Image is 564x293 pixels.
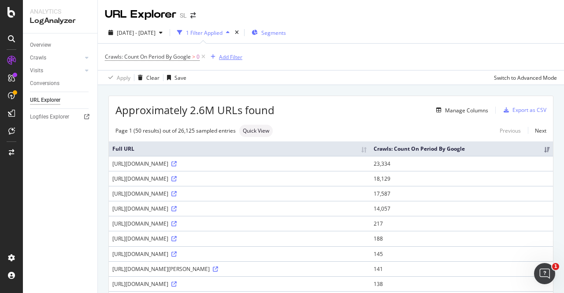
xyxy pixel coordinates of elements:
div: [URL][DOMAIN_NAME] [112,220,367,227]
div: neutral label [239,125,273,137]
span: 0 [197,51,200,63]
div: Crawls [30,53,46,63]
button: Add Filter [207,52,242,62]
div: Save [174,74,186,82]
div: LogAnalyzer [30,16,90,26]
div: Visits [30,66,43,75]
td: 217 [370,216,553,231]
a: Logfiles Explorer [30,112,91,122]
button: Manage Columns [433,105,488,115]
div: [URL][DOMAIN_NAME] [112,190,367,197]
a: Next [528,124,546,137]
span: Segments [261,29,286,37]
td: 14,057 [370,201,553,216]
div: [URL][DOMAIN_NAME][PERSON_NAME] [112,265,367,273]
button: Apply [105,70,130,85]
div: Analytics [30,7,90,16]
span: Approximately 2.6M URLs found [115,103,275,118]
div: Overview [30,41,51,50]
th: Full URL: activate to sort column ascending [109,141,370,156]
div: arrow-right-arrow-left [190,12,196,19]
div: [URL][DOMAIN_NAME] [112,250,367,258]
div: SL [180,11,187,20]
div: Add Filter [219,53,242,61]
td: 138 [370,276,553,291]
div: [URL][DOMAIN_NAME] [112,205,367,212]
td: 188 [370,231,553,246]
button: Clear [134,70,160,85]
div: Switch to Advanced Mode [494,74,557,82]
div: [URL][DOMAIN_NAME] [112,280,367,288]
span: Quick View [243,128,269,134]
button: Export as CSV [500,103,546,117]
div: Apply [117,74,130,82]
a: Visits [30,66,82,75]
span: [DATE] - [DATE] [117,29,156,37]
td: 145 [370,246,553,261]
a: URL Explorer [30,96,91,105]
div: [URL][DOMAIN_NAME] [112,175,367,182]
button: Switch to Advanced Mode [490,70,557,85]
button: [DATE] - [DATE] [105,26,166,40]
td: 141 [370,261,553,276]
div: Page 1 (50 results) out of 26,125 sampled entries [115,127,236,134]
div: URL Explorer [30,96,60,105]
a: Overview [30,41,91,50]
span: > [192,53,195,60]
div: 1 Filter Applied [186,29,223,37]
td: 17,587 [370,186,553,201]
button: Segments [248,26,289,40]
div: times [233,28,241,37]
div: Logfiles Explorer [30,112,69,122]
div: [URL][DOMAIN_NAME] [112,160,367,167]
div: URL Explorer [105,7,176,22]
div: Export as CSV [512,106,546,114]
td: 23,334 [370,156,553,171]
span: 1 [552,263,559,270]
th: Crawls: Count On Period By Google: activate to sort column ascending [370,141,553,156]
span: Crawls: Count On Period By Google [105,53,191,60]
div: Conversions [30,79,59,88]
button: Save [163,70,186,85]
a: Conversions [30,79,91,88]
div: [URL][DOMAIN_NAME] [112,235,367,242]
iframe: Intercom live chat [534,263,555,284]
td: 18,129 [370,171,553,186]
a: Crawls [30,53,82,63]
div: Manage Columns [445,107,488,114]
div: Clear [146,74,160,82]
button: 1 Filter Applied [174,26,233,40]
